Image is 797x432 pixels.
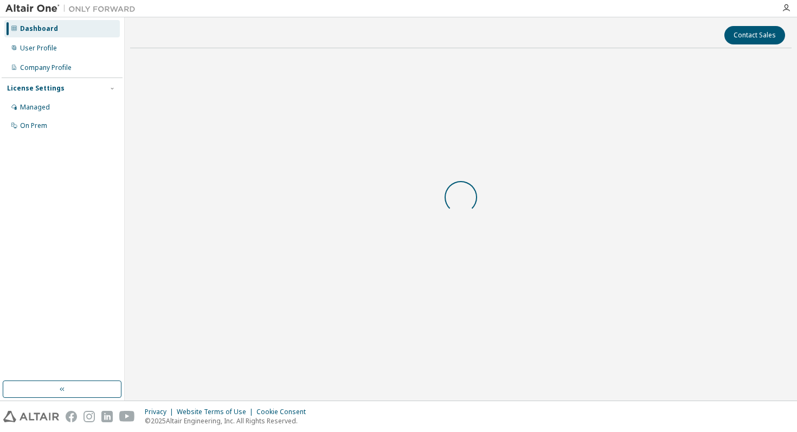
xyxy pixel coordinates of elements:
p: © 2025 Altair Engineering, Inc. All Rights Reserved. [145,416,312,425]
img: youtube.svg [119,411,135,422]
div: On Prem [20,121,47,130]
div: Cookie Consent [256,408,312,416]
img: altair_logo.svg [3,411,59,422]
div: Privacy [145,408,177,416]
div: Dashboard [20,24,58,33]
img: Altair One [5,3,141,14]
div: License Settings [7,84,65,93]
div: Managed [20,103,50,112]
div: Website Terms of Use [177,408,256,416]
img: facebook.svg [66,411,77,422]
img: linkedin.svg [101,411,113,422]
div: User Profile [20,44,57,53]
div: Company Profile [20,63,72,72]
button: Contact Sales [724,26,785,44]
img: instagram.svg [83,411,95,422]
